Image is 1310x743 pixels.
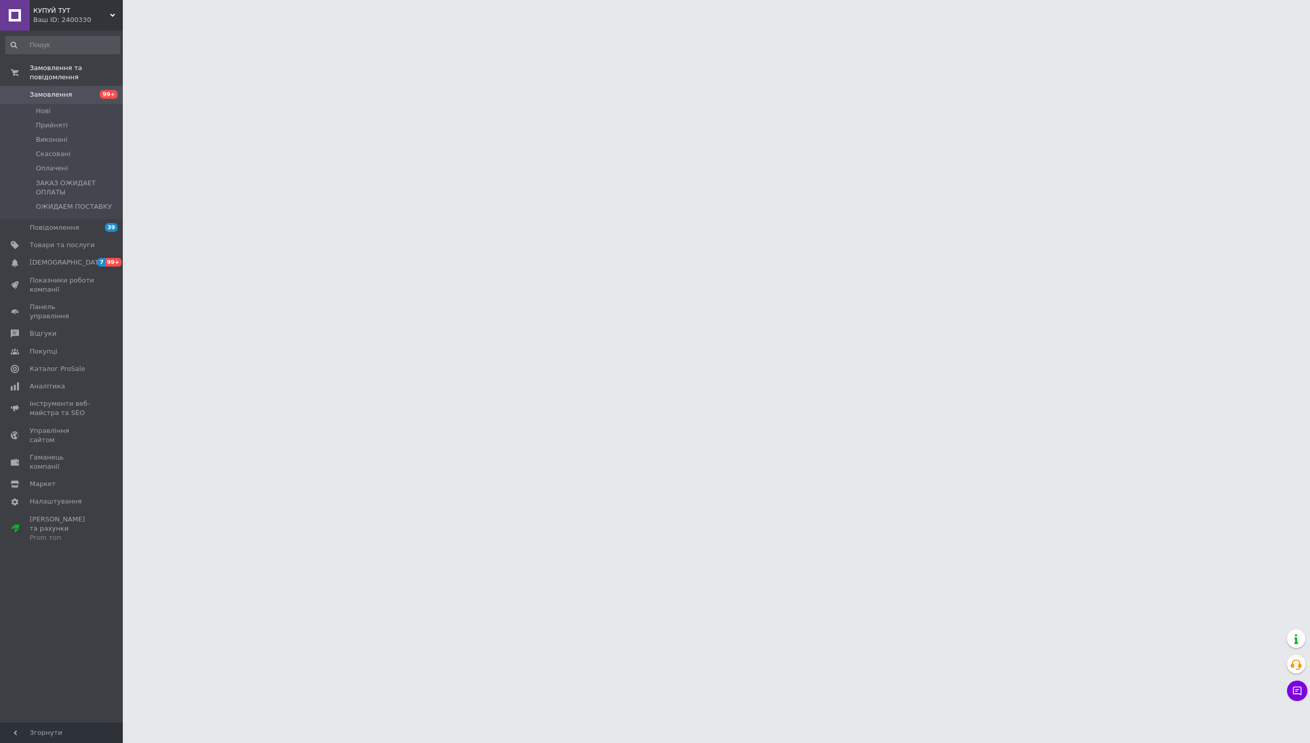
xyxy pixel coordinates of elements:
span: Покупці [30,347,57,356]
span: 99+ [100,90,118,99]
span: Управління сайтом [30,426,95,445]
span: 7 [97,258,105,267]
span: 99+ [105,258,122,267]
span: Виконані [36,135,68,144]
button: Чат з покупцем [1287,681,1307,701]
span: Інструменти веб-майстра та SEO [30,399,95,418]
span: Оплачені [36,164,68,173]
span: Прийняті [36,121,68,130]
span: Замовлення та повідомлення [30,63,123,82]
span: 39 [105,223,118,232]
span: Каталог ProSale [30,364,85,374]
input: Пошук [5,36,120,54]
span: ЗАКАЗ ОЖИДАЕТ ОПЛАТЫ [36,179,119,197]
span: Гаманець компанії [30,453,95,471]
span: Аналітика [30,382,65,391]
span: [PERSON_NAME] та рахунки [30,515,95,543]
span: Відгуки [30,329,56,338]
span: Повідомлення [30,223,79,232]
span: Товари та послуги [30,241,95,250]
span: Нові [36,106,51,116]
span: ОЖИДАЕМ ПОСТАВКУ [36,202,112,211]
span: Скасовані [36,149,71,159]
div: Ваш ID: 2400330 [33,15,123,25]
span: Показники роботи компанії [30,276,95,294]
span: КУПУЙ ТУТ [33,6,110,15]
span: Налаштування [30,497,82,506]
span: Панель управління [30,302,95,321]
span: Маркет [30,479,56,489]
span: Замовлення [30,90,72,99]
div: Prom топ [30,533,95,542]
span: [DEMOGRAPHIC_DATA] [30,258,105,267]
